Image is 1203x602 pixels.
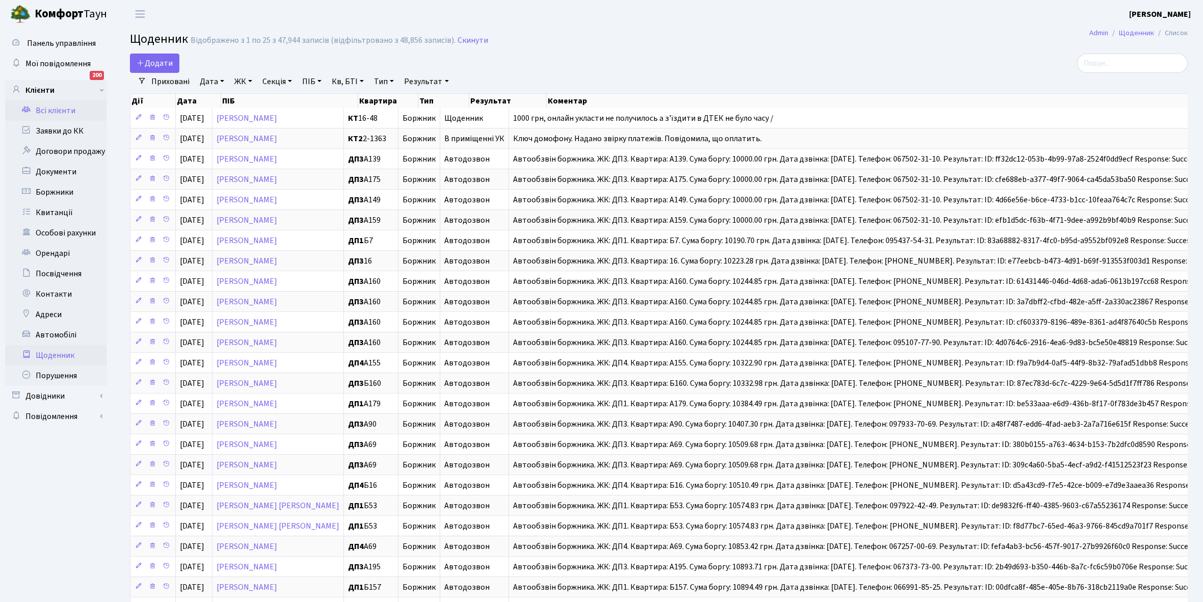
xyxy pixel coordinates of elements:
[444,114,504,122] span: Щоденник
[1129,9,1191,20] b: [PERSON_NAME]
[348,155,394,163] span: А139
[35,6,107,23] span: Таун
[348,542,394,551] span: А69
[513,541,1195,552] span: Автообзвін боржника. ЖК: ДП4. Квартира: А69. Сума боргу: 10853.42 грн. Дата дзвінка: [DATE]. Теле...
[403,502,436,510] span: Боржник
[348,174,364,185] b: ДП3
[403,481,436,489] span: Боржник
[444,216,504,224] span: Автодозвон
[180,500,204,511] span: [DATE]
[513,418,1196,430] span: Автообзвін боржника. ЖК: ДП3. Квартира: А90. Сума боргу: 10407.30 грн. Дата дзвінка: [DATE]. Теле...
[348,277,394,285] span: А160
[348,237,394,245] span: Б7
[90,71,104,80] div: 200
[147,73,194,90] a: Приховані
[513,235,1194,246] span: Автообзвін боржника. ЖК: ДП1. Квартира: Б7. Сума боргу: 10190.70 грн. Дата дзвінка: [DATE]. Телеф...
[403,318,436,326] span: Боржник
[348,338,394,347] span: А160
[513,153,1198,165] span: Автообзвін боржника. ЖК: ДП3. Квартира: А139. Сума боргу: 10000.00 грн. Дата дзвінка: [DATE]. Тел...
[348,153,364,165] b: ДП3
[348,563,394,571] span: А195
[1129,8,1191,20] a: [PERSON_NAME]
[444,318,504,326] span: Автодозвон
[27,38,96,49] span: Панель управління
[5,284,107,304] a: Контакти
[5,365,107,386] a: Порушення
[176,94,221,108] th: Дата
[348,114,394,122] span: 16-48
[444,420,504,428] span: Автодозвон
[217,357,277,369] a: [PERSON_NAME]
[1154,28,1188,39] li: Список
[348,194,364,205] b: ДП3
[444,379,504,387] span: Автодозвон
[217,235,277,246] a: [PERSON_NAME]
[348,216,394,224] span: А159
[180,398,204,409] span: [DATE]
[513,561,1202,572] span: Автообзвін боржника. ЖК: ДП3. Квартира: А195. Сума боргу: 10893.71 грн. Дата дзвінка: [DATE]. Тел...
[348,400,394,408] span: А179
[513,582,1201,593] span: Автообзвін боржника. ЖК: ДП1. Квартира: Б157. Сума боргу: 10894.49 грн. Дата дзвінка: [DATE]. Тел...
[180,113,204,124] span: [DATE]
[180,215,204,226] span: [DATE]
[444,237,504,245] span: Автодозвон
[348,255,364,267] b: ДП3
[348,561,364,572] b: ДП3
[513,337,1202,348] span: Автообзвін боржника. ЖК: ДП3. Квартира: А160. Сума боргу: 10244.85 грн. Дата дзвінка: [DATE]. Тел...
[403,420,436,428] span: Боржник
[469,94,547,108] th: Результат
[444,522,504,530] span: Автодозвон
[348,318,394,326] span: А160
[348,378,364,389] b: ДП3
[217,174,277,185] a: [PERSON_NAME]
[5,223,107,243] a: Особові рахунки
[403,237,436,245] span: Боржник
[221,94,358,108] th: ПІБ
[217,337,277,348] a: [PERSON_NAME]
[348,480,364,491] b: ДП4
[348,296,364,307] b: ДП3
[180,174,204,185] span: [DATE]
[348,522,394,530] span: Б53
[348,420,394,428] span: А90
[180,317,204,328] span: [DATE]
[403,338,436,347] span: Боржник
[5,406,107,427] a: Повідомлення
[217,500,339,511] a: [PERSON_NAME] [PERSON_NAME]
[5,304,107,325] a: Адреси
[217,582,277,593] a: [PERSON_NAME]
[348,298,394,306] span: А160
[348,215,364,226] b: ДП3
[403,542,436,551] span: Боржник
[348,337,364,348] b: ДП3
[400,73,452,90] a: Результат
[217,418,277,430] a: [PERSON_NAME]
[403,114,436,122] span: Боржник
[1077,54,1188,73] input: Пошук...
[180,235,204,246] span: [DATE]
[348,379,394,387] span: Б160
[418,94,469,108] th: Тип
[130,30,188,48] span: Щоденник
[10,4,31,24] img: logo.png
[403,563,436,571] span: Боржник
[403,400,436,408] span: Боржник
[403,461,436,469] span: Боржник
[348,418,364,430] b: ДП3
[5,345,107,365] a: Щоденник
[130,54,179,73] a: Додати
[217,541,277,552] a: [PERSON_NAME]
[180,459,204,470] span: [DATE]
[348,113,358,124] b: КТ
[217,255,277,267] a: [PERSON_NAME]
[180,153,204,165] span: [DATE]
[403,440,436,449] span: Боржник
[5,202,107,223] a: Квитанції
[217,113,277,124] a: [PERSON_NAME]
[217,153,277,165] a: [PERSON_NAME]
[217,215,277,226] a: [PERSON_NAME]
[444,542,504,551] span: Автодозвон
[444,196,504,204] span: Автодозвон
[217,317,277,328] a: [PERSON_NAME]
[5,100,107,121] a: Всі клієнти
